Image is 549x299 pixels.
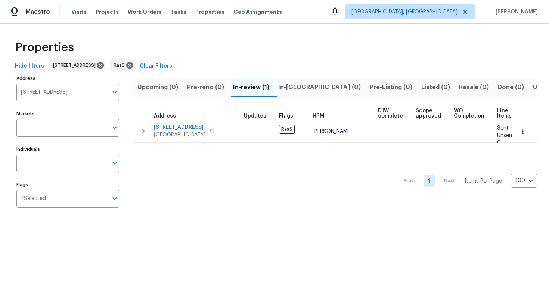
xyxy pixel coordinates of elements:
span: Properties [15,44,74,51]
label: Address [16,76,119,81]
span: HPM [313,113,324,119]
span: RaaS [279,125,295,134]
span: Pre-reno (0) [187,82,224,93]
span: WO Completion [454,108,484,119]
span: Unsent: 0 [497,133,515,146]
p: Items Per Page [465,177,502,185]
div: [STREET_ADDRESS] [49,59,105,71]
button: Open [109,122,120,133]
span: Hide filters [15,62,44,71]
span: Listed (0) [421,82,450,93]
span: Maestro [25,8,50,16]
span: Geo Assignments [233,8,282,16]
span: [GEOGRAPHIC_DATA], [GEOGRAPHIC_DATA] [351,8,457,16]
label: Individuals [16,147,119,152]
span: Clear Filters [140,62,172,71]
label: Flags [16,183,119,187]
span: In-[GEOGRAPHIC_DATA] (0) [278,82,361,93]
button: Open [109,193,120,204]
button: Clear Filters [137,59,175,73]
span: Work Orders [128,8,162,16]
button: Hide filters [12,59,47,73]
span: Resale (0) [459,82,489,93]
nav: Pagination Navigation [397,147,537,215]
span: Properties [195,8,224,16]
button: Open [109,87,120,97]
div: RaaS [110,59,134,71]
span: [STREET_ADDRESS] [154,124,205,131]
span: RaaS [114,62,128,69]
span: [PERSON_NAME] [493,8,538,16]
span: [STREET_ADDRESS] [53,62,99,69]
span: [PERSON_NAME] [313,129,352,134]
span: D1W complete [378,108,403,119]
span: Upcoming (0) [137,82,178,93]
span: In-review (1) [233,82,269,93]
div: 100 [511,171,537,190]
span: Done (0) [498,82,524,93]
span: Sent: 0 [497,125,515,131]
span: Address [154,113,176,119]
span: Updates [244,113,266,119]
span: Tasks [171,9,186,15]
span: Visits [71,8,87,16]
button: Open [109,158,120,168]
span: Flags [279,113,293,119]
span: Projects [96,8,119,16]
span: Pre-Listing (0) [370,82,412,93]
span: Line Items [497,108,512,119]
label: Markets [16,112,119,116]
span: [GEOGRAPHIC_DATA] [154,131,205,138]
span: Scope approved [416,108,441,119]
a: Goto page 1 [424,175,435,187]
span: 1 Selected [22,196,46,202]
